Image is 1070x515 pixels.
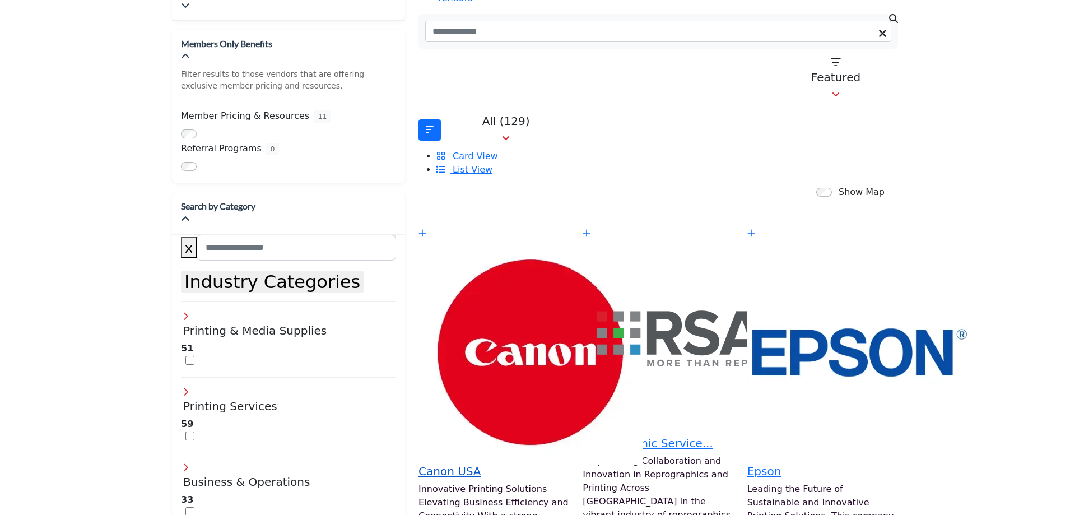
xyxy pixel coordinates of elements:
[181,417,396,431] div: 59 Results For Printing Services
[197,235,396,261] input: Search Category
[583,240,779,437] img: Reprographic Services Association (RSA)
[181,493,396,507] div: 33 Results For Business & Operations
[781,71,891,84] p: Featured
[185,356,194,365] input: Select Printing & Media Supplies checkbox
[184,271,360,293] h3: Industry Categories
[425,21,891,42] input: Search Keyword
[181,419,193,429] b: 59
[181,129,197,138] input: Switch to Member Pricing & Resources
[181,342,396,355] div: 51 Results For Printing & Media Supplies
[181,200,255,212] h2: Search by Category
[583,228,590,239] a: Add To List
[183,400,396,413] h4: Printing Services: Professional printing solutions, including large-format, digital, and offset p...
[418,347,643,358] a: Open Listing in new tab
[183,324,396,337] h4: Printing & Media Supplies: A wide range of high-quality paper, films, inks, and specialty materia...
[181,68,396,92] p: Filter results to those vendors that are offering exclusive member pricing and resources.
[839,185,885,199] label: Show Map
[418,240,643,465] img: Canon USA
[453,164,492,175] span: List View
[747,228,755,239] a: Add To List
[747,347,971,358] a: Open Listing in new tab
[418,228,426,239] a: Add To List
[747,240,971,465] img: Epson
[185,432,194,440] input: Select Printing Services checkbox
[451,114,561,128] p: All (129)
[774,53,898,106] button: Featured
[436,163,898,177] li: List View
[436,164,492,175] a: View List
[181,343,193,354] b: 51
[444,110,568,150] button: All (129)
[183,475,396,489] h4: Business & Operations: Essential resources for financial management, marketing, and operations to...
[181,271,364,293] button: Industry Categories
[418,119,441,141] button: Filter categories
[181,162,197,171] input: Switch to Referral Programs
[181,38,396,50] h2: Members Only Benefits
[583,333,779,344] a: Open Listing in new tab
[181,494,193,505] b: 33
